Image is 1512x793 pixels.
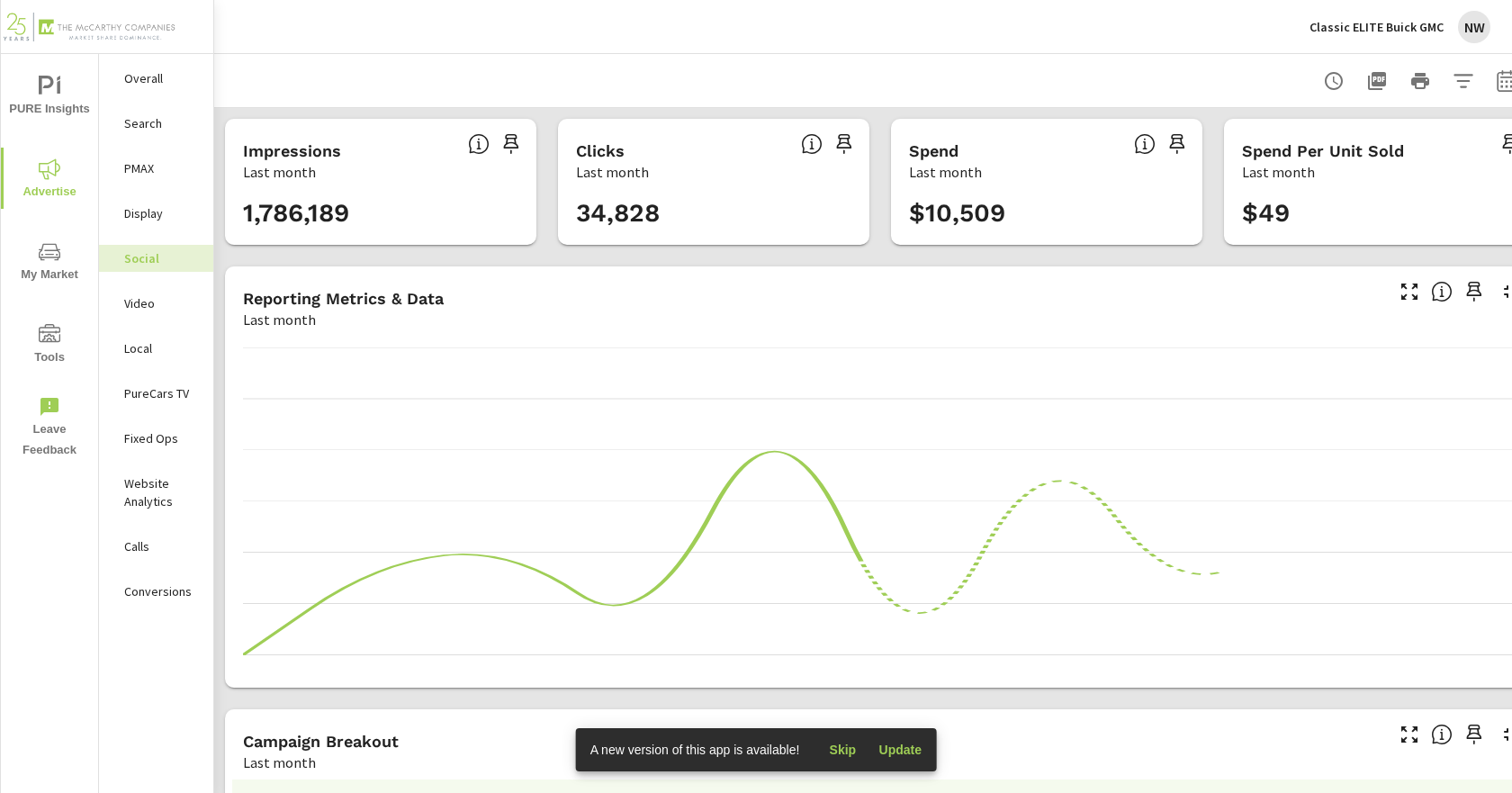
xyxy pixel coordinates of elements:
span: Advertise [6,158,93,203]
p: Classic ELITE Buick GMC [1309,19,1444,35]
span: The number of times an ad was clicked by a consumer. [801,133,823,155]
p: Social [124,249,199,267]
h3: 34,828 [576,198,851,229]
h5: Spend Per Unit Sold [1242,141,1404,160]
span: Update [878,742,922,758]
span: Save this to your personalized report [830,130,859,158]
div: NW [1458,11,1490,43]
p: Website Analytics [124,474,199,510]
button: Make Fullscreen [1395,277,1424,306]
span: This is a summary of Social performance results by campaign. Each column can be sorted. [1431,724,1453,745]
div: Fixed Ops [99,425,213,452]
button: Print Report [1402,63,1438,99]
span: Save this to your personalized report [1460,720,1489,749]
p: PMAX [124,159,199,177]
span: A new version of this app is available! [590,743,800,757]
span: Save this to your personalized report [1460,277,1489,306]
span: Tools [6,324,93,368]
h5: Impressions [243,141,341,160]
div: PMAX [99,155,213,182]
span: Leave Feedback [6,396,93,461]
div: PureCars TV [99,380,213,407]
p: Local [124,339,199,357]
span: Skip [821,742,864,758]
p: Last month [576,161,649,183]
div: Conversions [99,578,213,605]
div: Search [99,110,213,137]
div: Overall [99,65,213,92]
span: Save this to your personalized report [1163,130,1192,158]
h3: $10,509 [909,198,1184,229]
button: Make Fullscreen [1395,720,1424,749]
button: "Export Report to PDF" [1359,63,1395,99]
p: Calls [124,537,199,555]
span: PURE Insights [6,76,93,120]
p: Overall [124,69,199,87]
div: Local [99,335,213,362]
div: Video [99,290,213,317]
div: Calls [99,533,213,560]
button: Update [871,735,929,764]
p: PureCars TV [124,384,199,402]
span: Save this to your personalized report [497,130,526,158]
p: Display [124,204,199,222]
p: Conversions [124,582,199,600]
button: Skip [814,735,871,764]
span: The number of times an ad was shown on your behalf. [468,133,490,155]
p: Fixed Ops [124,429,199,447]
p: Last month [243,161,316,183]
p: Last month [243,309,316,330]
span: My Market [6,241,93,285]
p: Last month [243,752,316,773]
h3: 1,786,189 [243,198,518,229]
h5: Clicks [576,141,625,160]
p: Search [124,114,199,132]
div: Display [99,200,213,227]
span: Understand Social data over time and see how metrics compare to each other. [1431,281,1453,302]
div: Website Analytics [99,470,213,515]
div: nav menu [1,54,98,468]
p: Last month [1242,161,1315,183]
div: Social [99,245,213,272]
span: The amount of money spent on advertising during the period. [1134,133,1156,155]
p: Video [124,294,199,312]
h5: Campaign Breakout [243,732,399,751]
h5: Spend [909,141,958,160]
p: Last month [909,161,982,183]
h5: Reporting Metrics & Data [243,289,444,308]
button: Apply Filters [1445,63,1481,99]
